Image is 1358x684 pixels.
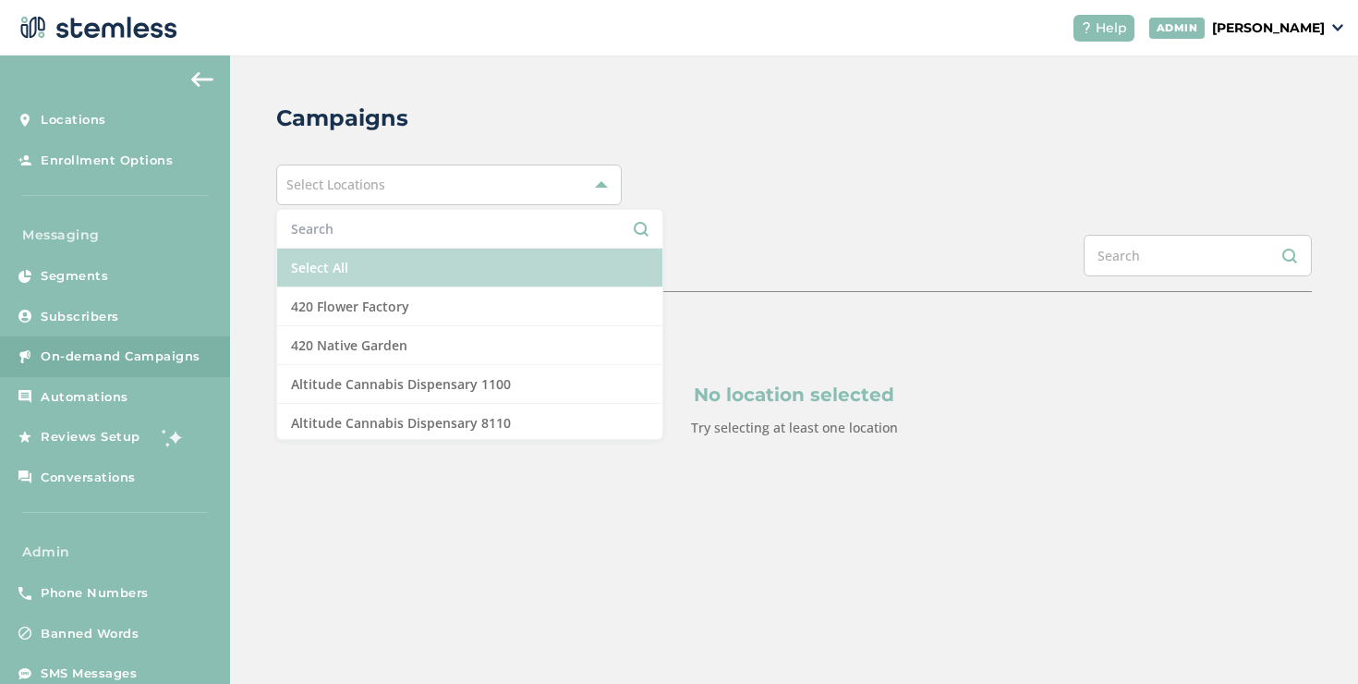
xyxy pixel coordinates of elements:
[41,469,136,487] span: Conversations
[1266,595,1358,684] iframe: Chat Widget
[365,381,1223,409] p: No location selected
[15,9,177,46] img: logo-dark-0685b13c.svg
[1149,18,1206,39] div: ADMIN
[277,365,662,404] li: Altitude Cannabis Dispensary 1100
[41,388,128,407] span: Automations
[1096,18,1127,38] span: Help
[277,404,662,443] li: Altitude Cannabis Dispensary 8110
[286,176,385,193] span: Select Locations
[277,287,662,326] li: 420 Flower Factory
[154,419,191,456] img: glitter-stars-b7820f95.gif
[41,111,106,129] span: Locations
[41,625,139,643] span: Banned Words
[691,419,898,436] label: Try selecting at least one location
[1084,235,1312,276] input: Search
[1212,18,1325,38] p: [PERSON_NAME]
[41,267,108,286] span: Segments
[191,72,213,87] img: icon-arrow-back-accent-c549486e.svg
[41,308,119,326] span: Subscribers
[291,219,649,238] input: Search
[277,249,662,287] li: Select All
[41,152,173,170] span: Enrollment Options
[1081,22,1092,33] img: icon-help-white-03924b79.svg
[41,428,140,446] span: Reviews Setup
[41,665,137,683] span: SMS Messages
[41,348,200,366] span: On-demand Campaigns
[1332,24,1343,31] img: icon_down-arrow-small-66adaf34.svg
[276,102,408,135] h2: Campaigns
[277,326,662,365] li: 420 Native Garden
[41,584,149,603] span: Phone Numbers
